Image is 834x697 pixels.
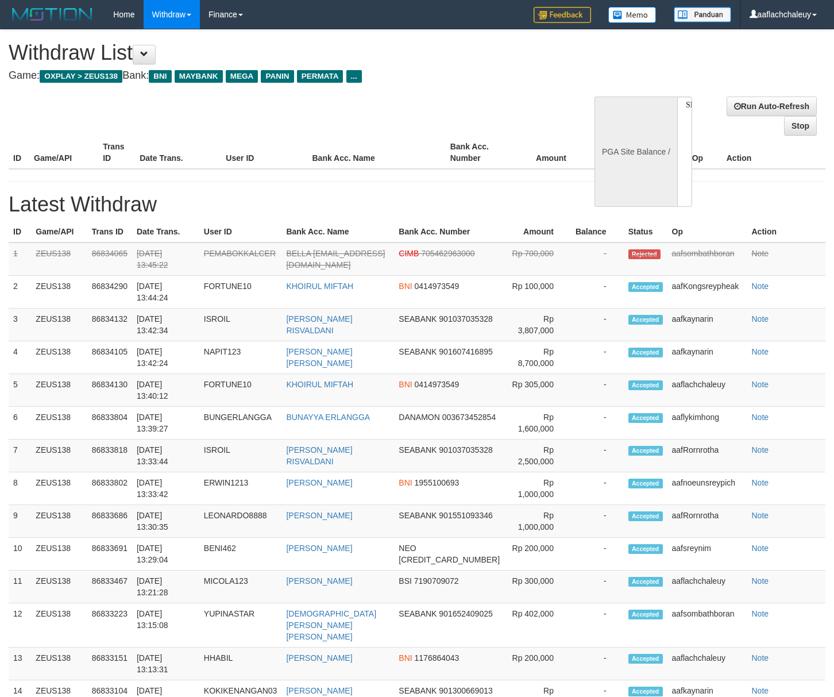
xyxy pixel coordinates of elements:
img: Button%20Memo.svg [608,7,657,23]
td: 1 [9,242,31,276]
td: 86833467 [87,571,132,603]
a: Note [752,282,769,291]
span: BNI [399,478,412,487]
span: Accepted [628,282,663,292]
th: Amount [515,136,584,169]
a: [PERSON_NAME] [286,478,352,487]
span: BNI [149,70,171,83]
td: 86833818 [87,440,132,472]
a: BELLA [EMAIL_ADDRESS][DOMAIN_NAME] [286,249,385,269]
td: [DATE] 13:33:42 [132,472,199,505]
a: [PERSON_NAME] [286,511,352,520]
td: 86834132 [87,309,132,341]
td: aaflachchaleuy [667,571,747,603]
span: Accepted [628,413,663,423]
a: [PERSON_NAME] [286,653,352,663]
td: 86834105 [87,341,132,374]
td: - [571,276,624,309]
td: aafsombathboran [667,242,747,276]
td: Rp 700,000 [504,242,571,276]
a: [PERSON_NAME] [PERSON_NAME] [286,347,352,368]
span: MAYBANK [175,70,223,83]
td: PEMABOKKALCER [199,242,282,276]
th: Balance [571,221,624,242]
td: 3 [9,309,31,341]
td: [DATE] 13:40:12 [132,374,199,407]
span: 901652409025 [439,609,492,618]
span: Accepted [628,380,663,390]
h1: Latest Withdraw [9,193,825,216]
span: ... [346,70,362,83]
span: SEABANK [399,511,437,520]
td: 86833804 [87,407,132,440]
th: Action [722,136,825,169]
span: PANIN [261,70,294,83]
a: KHOIRUL MIFTAH [286,282,353,291]
img: panduan.png [674,7,731,22]
td: 86834130 [87,374,132,407]
th: Balance [584,136,647,169]
td: [DATE] 13:29:04 [132,538,199,571]
td: aaflachchaleuy [667,374,747,407]
td: ZEUS138 [31,603,87,648]
span: 901551093346 [439,511,492,520]
th: Bank Acc. Number [394,221,504,242]
td: BENI462 [199,538,282,571]
td: - [571,472,624,505]
td: Rp 1,000,000 [504,472,571,505]
td: aafRornrotha [667,440,747,472]
span: Accepted [628,479,663,488]
th: Game/API [29,136,98,169]
td: ZEUS138 [31,242,87,276]
td: ZEUS138 [31,374,87,407]
span: 003673452854 [442,413,496,422]
a: Note [752,576,769,586]
th: Bank Acc. Name [308,136,446,169]
a: [DEMOGRAPHIC_DATA][PERSON_NAME] [PERSON_NAME] [286,609,376,641]
td: ZEUS138 [31,309,87,341]
span: 7190709072 [414,576,459,586]
td: HHABIL [199,648,282,680]
th: Op [667,221,747,242]
span: DANAMON [399,413,440,422]
td: 86833686 [87,505,132,538]
td: ZEUS138 [31,276,87,309]
th: Date Trans. [135,136,221,169]
td: 2 [9,276,31,309]
td: 86833223 [87,603,132,648]
td: Rp 305,000 [504,374,571,407]
td: - [571,571,624,603]
span: 901037035328 [439,314,492,324]
td: FORTUNE10 [199,276,282,309]
a: BUNAYYA ERLANGGA [286,413,370,422]
td: [DATE] 13:30:35 [132,505,199,538]
td: ERWIN1213 [199,472,282,505]
td: [DATE] 13:21:28 [132,571,199,603]
span: 0414973549 [415,380,460,389]
a: Note [752,686,769,695]
td: 86833151 [87,648,132,680]
span: Accepted [628,511,663,521]
td: - [571,309,624,341]
td: YUPINASTAR [199,603,282,648]
a: Note [752,511,769,520]
th: Date Trans. [132,221,199,242]
td: Rp 100,000 [504,276,571,309]
img: Feedback.jpg [534,7,591,23]
td: 11 [9,571,31,603]
td: 8 [9,472,31,505]
a: Note [752,314,769,324]
td: aaflykimhong [667,407,747,440]
td: ZEUS138 [31,571,87,603]
td: Rp 2,500,000 [504,440,571,472]
th: ID [9,136,29,169]
span: SEABANK [399,314,437,324]
span: Accepted [628,577,663,587]
a: [PERSON_NAME] [286,576,352,586]
td: ZEUS138 [31,648,87,680]
th: Trans ID [87,221,132,242]
td: - [571,648,624,680]
img: MOTION_logo.png [9,6,96,23]
span: BSI [399,576,412,586]
span: NEO [399,544,416,553]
